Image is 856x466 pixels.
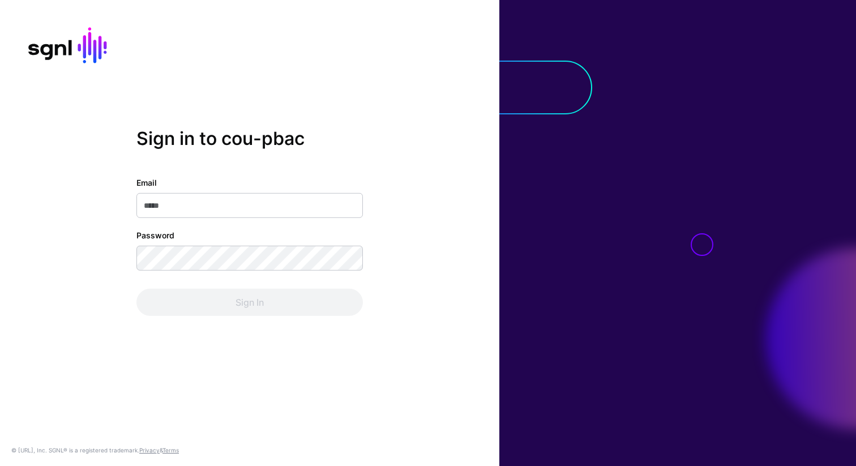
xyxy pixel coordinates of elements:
[136,127,363,149] h2: Sign in to cou-pbac
[139,447,160,454] a: Privacy
[162,447,179,454] a: Terms
[136,177,157,189] label: Email
[11,446,179,455] div: © [URL], Inc. SGNL® is a registered trademark. &
[136,229,174,241] label: Password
